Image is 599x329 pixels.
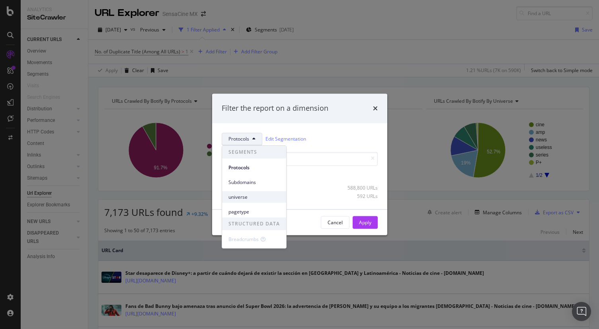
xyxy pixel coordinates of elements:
div: 592 URLs [339,193,378,200]
span: Protocols [228,136,249,143]
div: Select all data available [222,172,378,179]
div: Open Intercom Messenger [572,302,591,321]
div: Cancel [328,219,343,226]
span: pagetype [228,208,280,215]
button: Protocols [222,133,262,145]
div: Apply [359,219,371,226]
span: Protocols [228,164,280,171]
div: Breadcrumbs [228,236,265,243]
button: Apply [353,216,378,229]
span: SEGMENTS [222,146,286,159]
a: Edit Segmentation [265,135,306,143]
input: Search [222,152,378,166]
div: 588,800 URLs [339,184,378,191]
span: STRUCTURED DATA [222,217,286,230]
span: universe [228,194,280,201]
div: modal [212,94,387,235]
div: times [373,103,378,114]
button: Cancel [321,216,349,229]
span: Subdomains [228,179,280,186]
div: Filter the report on a dimension [222,103,328,114]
